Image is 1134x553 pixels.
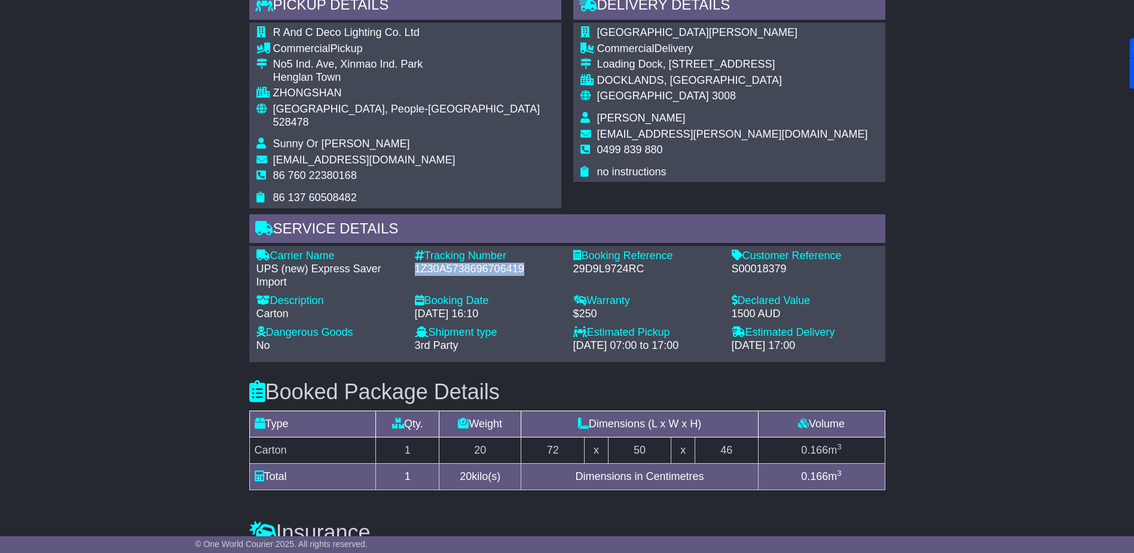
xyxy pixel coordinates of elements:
span: No [256,339,270,351]
span: no instructions [597,166,667,178]
span: 20 [460,470,472,482]
span: [GEOGRAPHIC_DATA], People-[GEOGRAPHIC_DATA] [273,103,540,115]
td: m [758,437,885,464]
div: ZHONGSHAN [273,87,554,100]
div: DOCKLANDS, [GEOGRAPHIC_DATA] [597,74,868,87]
h3: Booked Package Details [249,380,885,404]
div: Tracking Number [415,250,561,263]
td: Type [249,411,376,437]
td: 50 [608,437,671,464]
div: Shipment type [415,326,561,339]
span: [GEOGRAPHIC_DATA][PERSON_NAME] [597,26,797,38]
div: Loading Dock, [STREET_ADDRESS] [597,58,868,71]
div: 1500 AUD [732,308,878,321]
td: m [758,464,885,490]
td: Volume [758,411,885,437]
span: Sunny Or [PERSON_NAME] [273,138,410,150]
td: 20 [439,437,521,464]
sup: 3 [837,442,842,451]
span: Commercial [597,42,655,54]
div: UPS (new) Express Saver Import [256,263,403,288]
span: Commercial [273,42,331,54]
div: Pickup [273,42,554,56]
span: 3rd Party [415,339,459,351]
td: 46 [695,437,758,464]
td: x [671,437,695,464]
td: 72 [521,437,585,464]
div: Service Details [249,214,885,247]
span: [EMAIL_ADDRESS][DOMAIN_NAME] [273,154,456,166]
div: Booking Date [415,294,561,308]
span: 0.166 [801,470,828,482]
div: Description [256,294,403,308]
td: Total [249,464,376,490]
td: Carton [249,437,376,464]
span: 86 137 60508482 [273,192,357,203]
div: Dangerous Goods [256,326,403,339]
div: Declared Value [732,294,878,308]
div: Delivery [597,42,868,56]
div: Carton [256,308,403,321]
div: Carrier Name [256,250,403,263]
div: $250 [573,308,720,321]
span: [EMAIL_ADDRESS][PERSON_NAME][DOMAIN_NAME] [597,128,868,140]
div: Warranty [573,294,720,308]
span: 86 760 22380168 [273,169,357,181]
td: 1 [376,437,439,464]
div: [DATE] 17:00 [732,339,878,353]
div: 1Z30A5738696706419 [415,263,561,276]
td: 1 [376,464,439,490]
div: 29D9L9724RC [573,263,720,276]
span: 0499 839 880 [597,144,663,156]
td: x [585,437,608,464]
td: Dimensions in Centimetres [521,464,758,490]
span: © One World Courier 2025. All rights reserved. [195,539,368,549]
div: Estimated Pickup [573,326,720,339]
td: Weight [439,411,521,437]
span: 0.166 [801,444,828,456]
h3: Insurance [249,521,885,545]
div: Booking Reference [573,250,720,263]
span: 528478 [273,116,309,128]
td: Qty. [376,411,439,437]
div: Customer Reference [732,250,878,263]
td: Dimensions (L x W x H) [521,411,758,437]
span: 3008 [712,90,736,102]
div: [DATE] 16:10 [415,308,561,321]
span: [PERSON_NAME] [597,112,686,124]
sup: 3 [837,469,842,478]
td: kilo(s) [439,464,521,490]
span: [GEOGRAPHIC_DATA] [597,90,709,102]
div: [DATE] 07:00 to 17:00 [573,339,720,353]
div: Henglan Town [273,71,554,84]
div: No5 Ind. Ave, Xinmao Ind. Park [273,58,554,71]
span: R And C Deco Lighting Co. Ltd [273,26,420,38]
div: S00018379 [732,263,878,276]
div: Estimated Delivery [732,326,878,339]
